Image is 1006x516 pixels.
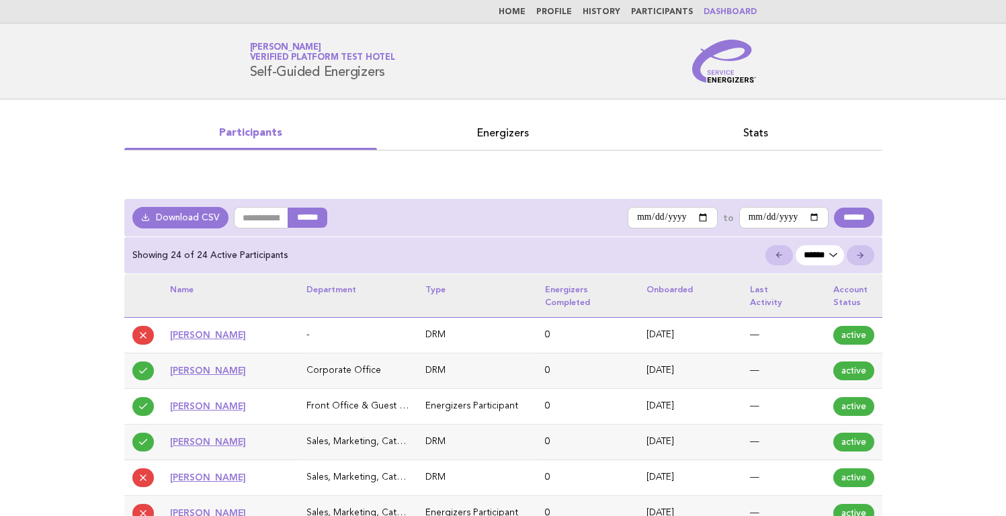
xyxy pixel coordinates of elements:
img: Service Energizers [692,40,757,83]
span: Sales, Marketing, Catering & Convention Services [306,473,519,482]
span: DRM [425,366,446,375]
td: 0 [537,388,638,424]
span: Energizers Participant [425,402,518,411]
td: [DATE] [638,353,742,388]
a: Download CSV [132,207,229,228]
td: — [742,460,825,496]
span: active [833,326,874,345]
a: Dashboard [704,8,757,16]
a: Participants [124,124,377,142]
span: DRM [425,437,446,446]
h1: Self-Guided Energizers [250,44,395,79]
a: [PERSON_NAME] [170,400,246,411]
span: active [833,433,874,451]
a: [PERSON_NAME]Verified Platform Test Hotel [250,43,395,62]
a: Stats [630,124,882,142]
td: — [742,388,825,424]
a: Participants [631,8,693,16]
th: Onboarded [638,274,742,317]
p: Showing 24 of 24 Active Participants [132,249,288,261]
th: Department [298,274,418,317]
td: 0 [537,317,638,353]
span: - [306,331,310,339]
span: active [833,397,874,416]
th: Account status [825,274,882,317]
th: Energizers completed [537,274,638,317]
span: Corporate Office [306,366,381,375]
span: Front Office & Guest Services [306,402,434,411]
span: DRM [425,473,446,482]
td: 0 [537,425,638,460]
a: [PERSON_NAME] [170,472,246,482]
span: Sales, Marketing, Catering & Convention Services [306,437,519,446]
a: Energizers [377,124,630,142]
td: [DATE] [638,317,742,353]
a: [PERSON_NAME] [170,436,246,447]
td: — [742,353,825,388]
td: 0 [537,460,638,496]
th: Name [162,274,298,317]
a: History [583,8,620,16]
a: Home [499,8,526,16]
a: [PERSON_NAME] [170,329,246,340]
td: [DATE] [638,425,742,460]
a: Profile [536,8,572,16]
td: — [742,317,825,353]
span: active [833,361,874,380]
td: 0 [537,353,638,388]
span: DRM [425,331,446,339]
th: Last activity [742,274,825,317]
th: Type [417,274,537,317]
a: [PERSON_NAME] [170,365,246,376]
td: — [742,425,825,460]
td: [DATE] [638,388,742,424]
span: active [833,468,874,487]
td: [DATE] [638,460,742,496]
label: to [723,212,734,224]
span: Verified Platform Test Hotel [250,54,395,62]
